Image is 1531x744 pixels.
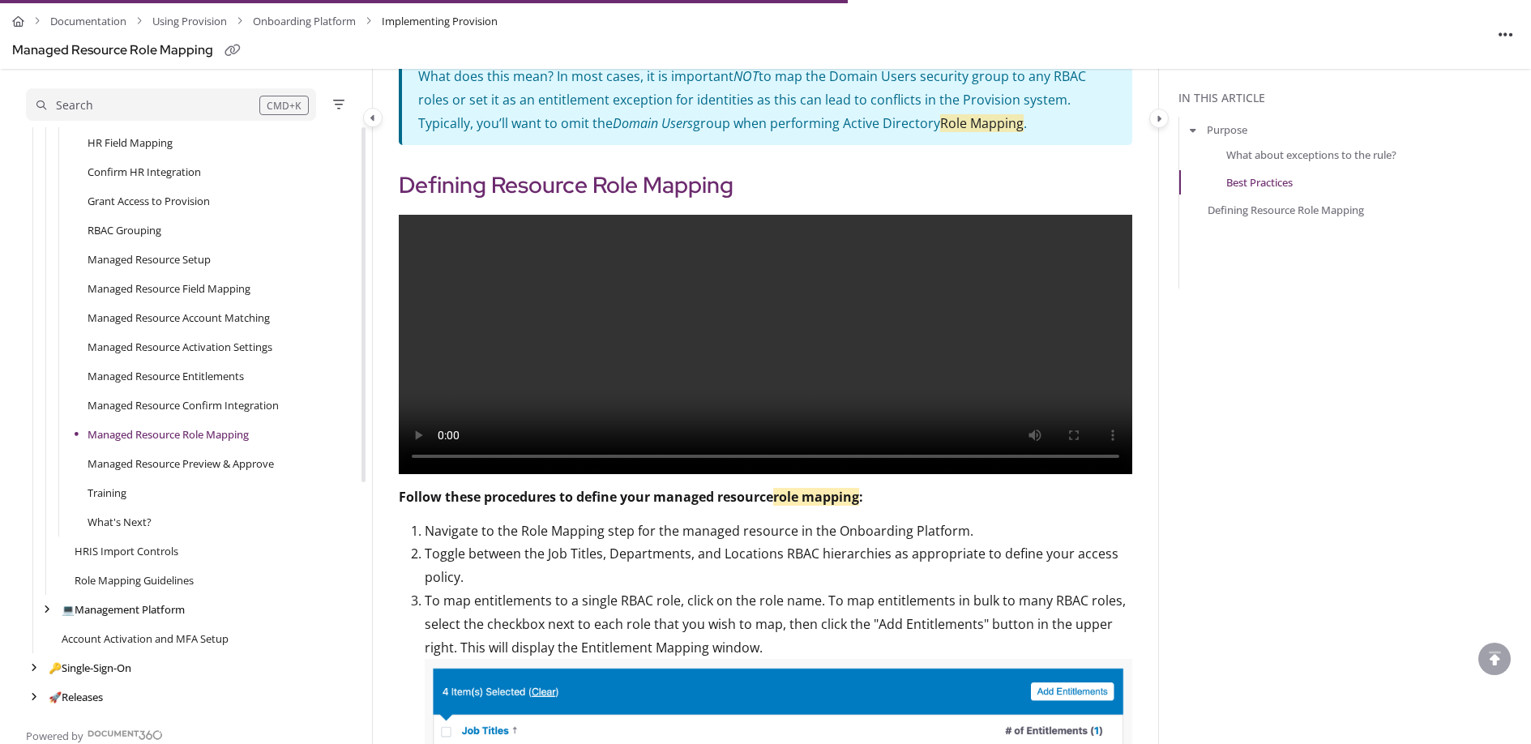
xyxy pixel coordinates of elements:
a: HRIS Import Controls [75,543,178,559]
button: Copy link of [220,38,246,64]
a: Home [12,10,24,33]
p: What does this mean? In most cases, it is important to map the Domain Users security group to any... [418,41,1116,135]
img: Document360 [88,730,163,740]
a: HR Field Mapping [88,135,173,151]
p: Navigate to the Role Mapping step for the managed resource in the Onboarding Platform. [425,520,1132,543]
a: Purpose [1207,122,1247,138]
a: Confirm HR Integration [88,164,201,180]
em: Domain Users [613,114,693,132]
button: Filter [329,95,349,114]
div: arrow [26,690,42,705]
button: Category toggle [1149,109,1169,128]
div: scroll to top [1478,643,1511,675]
a: Managed Resource Account Matching [88,310,270,326]
a: What about exceptions to the rule? [1226,147,1396,163]
a: Single-Sign-On [49,660,131,676]
a: Powered by Document360 - opens in a new tab [26,725,163,744]
a: Managed Resource Confirm Integration [88,397,279,413]
p: To map entitlements to a single RBAC role, click on the role name. To map entitlements in bulk to... [425,589,1132,659]
span: Powered by [26,728,83,744]
div: CMD+K [259,96,309,115]
button: arrow [1186,121,1200,139]
a: Managed Resource Entitlements [88,368,244,384]
a: Management Platform [62,601,185,618]
span: 💻 [62,602,75,617]
a: Managed Resource Activation Settings [88,339,272,355]
a: Defining Resource Role Mapping [1208,202,1364,218]
div: Search [56,96,93,114]
em: NOT [733,67,759,85]
div: arrow [26,661,42,676]
a: Managed Resource Preview & Approve [88,455,274,472]
div: arrow [39,602,55,618]
mark: role mapping [773,488,859,506]
span: 🚀 [49,690,62,704]
a: Training [88,485,126,501]
a: RBAC Grouping [88,222,161,238]
a: Managed Resource Field Mapping [88,280,250,297]
a: Managed Resource Role Mapping [88,426,249,443]
span: 🔑 [49,661,62,675]
strong: Follow these procedures to define your managed resource : [399,488,863,506]
div: Managed Resource Role Mapping [12,39,213,62]
span: Implementing Provision [382,10,498,33]
button: Search [26,88,316,121]
button: Category toggle [363,108,383,127]
a: What's Next? [88,514,152,530]
a: Using Provision [152,10,227,33]
mark: Role Mapping [940,114,1024,132]
p: Toggle between the Job Titles, Departments, and Locations RBAC hierarchies as appropriate to defi... [425,542,1132,589]
a: Documentation [50,10,126,33]
button: Article more options [1493,21,1519,47]
a: Managed Resource Setup [88,251,211,267]
div: In this article [1178,89,1525,107]
a: Account Activation and MFA Setup [62,631,229,647]
a: Releases [49,689,103,705]
a: Onboarding Platform [253,10,356,33]
h2: Defining Resource Role Mapping [399,168,1132,202]
a: Best Practices [1226,174,1293,190]
a: Role Mapping Guidelines [75,572,194,588]
a: Grant Access to Provision [88,193,210,209]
